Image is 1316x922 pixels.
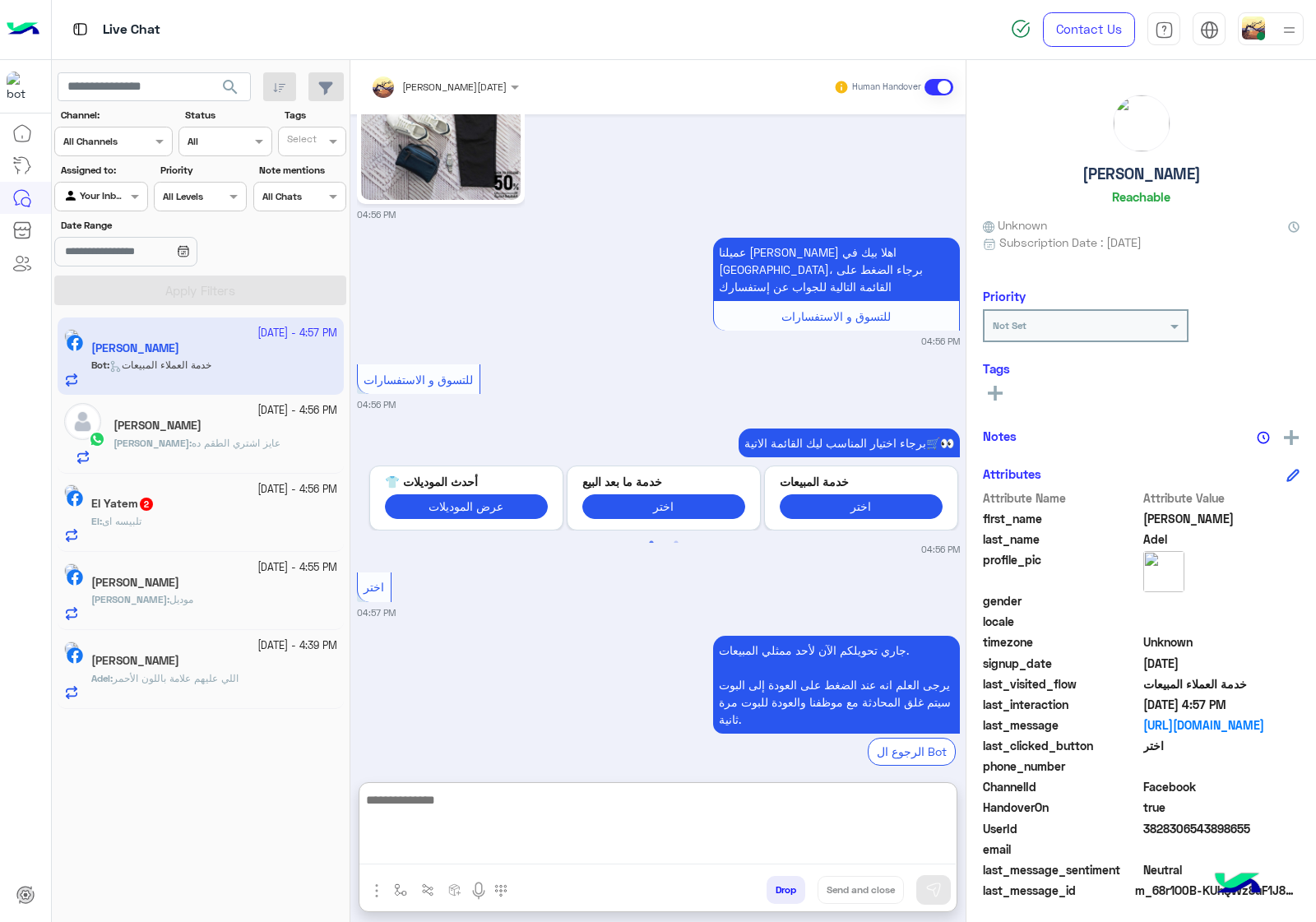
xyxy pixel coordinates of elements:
p: 22/9/2025, 4:56 PM [713,238,960,301]
img: select flow [394,883,407,897]
img: Facebook [67,569,83,586]
span: 3828306543898655 [1143,820,1300,837]
span: Subscription Date : [DATE] [999,234,1142,251]
h5: ahmed elsakaan [114,419,202,433]
button: 2 of 2 [668,535,684,551]
h6: Priority [983,289,1026,303]
b: : [91,515,102,527]
img: userImage [1242,16,1265,39]
button: search [211,72,251,108]
h6: Attributes [983,466,1041,481]
span: ChannelId [983,778,1140,795]
small: 04:56 PM [357,208,396,221]
span: Attribute Name [983,489,1140,507]
span: 0 [1143,778,1300,795]
label: Assigned to: [61,163,146,178]
img: spinner [1011,19,1031,39]
p: 22/9/2025, 4:57 PM [713,636,960,734]
span: Ahmed [1143,510,1300,527]
b: : [91,672,113,684]
label: Date Range [61,218,245,233]
span: Unknown [983,216,1047,234]
span: last_visited_flow [983,675,1140,693]
span: خدمة العملاء المبيعات [1143,675,1300,693]
h5: Adel Naguib [91,654,179,668]
span: 2 [140,498,153,511]
span: timezone [983,633,1140,651]
span: تلبيسه اى [102,515,141,527]
img: WhatsApp [89,431,105,447]
img: tab [70,19,90,39]
p: خدمة ما بعد البيع [582,473,745,490]
a: tab [1147,12,1180,47]
span: search [220,77,240,97]
button: عرض الموديلات [385,494,548,518]
small: [DATE] - 4:39 PM [257,638,337,654]
img: hulul-logo.png [1209,856,1267,914]
label: Priority [160,163,245,178]
img: 713415422032625 [7,72,36,101]
button: اختر [582,494,745,518]
small: Human Handover [852,81,921,94]
h6: Tags [983,361,1300,376]
button: Drop [767,876,805,904]
p: Live Chat [103,19,160,41]
label: Channel: [61,108,171,123]
img: defaultAdmin.png [64,403,101,440]
small: 04:56 PM [921,335,960,348]
span: El [91,515,100,527]
p: أحدث الموديلات 👕 [385,473,548,490]
span: UserId [983,820,1140,837]
span: true [1143,799,1300,816]
span: null [1143,592,1300,609]
span: Unknown [1143,633,1300,651]
small: 04:57 PM [357,606,396,619]
button: select flow [387,876,415,903]
span: 2024-11-06T08:24:57.033Z [1143,655,1300,672]
span: للتسوق و الاستفسارات [364,373,473,387]
h6: Reachable [1112,189,1170,204]
img: Facebook [67,647,83,664]
h5: [PERSON_NAME] [1082,164,1201,183]
img: profile [1279,20,1300,40]
span: gender [983,592,1140,609]
small: [DATE] - 4:56 PM [257,482,337,498]
img: send message [925,882,942,898]
span: للتسوق و الاستفسارات [781,309,891,323]
label: Status [185,108,270,123]
h5: El Yatem [91,497,155,511]
img: picture [1143,551,1184,592]
img: make a call [494,884,507,897]
button: create order [442,876,469,903]
span: null [1143,758,1300,775]
img: Trigger scenario [421,883,434,897]
span: phone_number [983,758,1140,775]
span: last_message_id [983,882,1132,899]
h5: Ahmed Tesho [91,576,179,590]
small: 04:56 PM [921,543,960,556]
span: Adel [91,672,110,684]
button: Apply Filters [54,276,346,305]
span: first_name [983,510,1140,527]
label: Note mentions [259,163,344,178]
button: اختر [780,494,943,518]
span: null [1143,841,1300,858]
img: picture [64,484,79,499]
img: picture [64,642,79,656]
span: اللي عليهم علامة باللون الأحمر [113,672,239,684]
span: last_name [983,530,1140,548]
span: email [983,841,1140,858]
button: Trigger scenario [415,876,442,903]
small: [DATE] - 4:56 PM [257,403,337,419]
img: Facebook [67,490,83,507]
img: add [1284,430,1299,445]
img: Logo [7,12,39,47]
span: اختر [1143,737,1300,754]
button: 1 of 2 [643,535,660,551]
a: [URL][DOMAIN_NAME] [1143,716,1300,734]
h6: Notes [983,429,1017,443]
b: : [114,437,192,449]
span: m_68r1O0B-KUhQWz8uF1J88xGOwa9zgNIQZOYmIrlcy1pON6NDqBXk1G0jH5DIT6JYx2e3KRxkZIOTcNBUomdnAw [1135,882,1300,899]
span: signup_date [983,655,1140,672]
a: Contact Us [1043,12,1135,47]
